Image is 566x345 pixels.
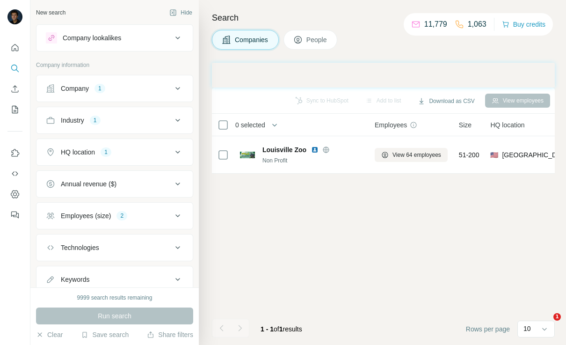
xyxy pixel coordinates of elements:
[7,81,22,97] button: Enrich CSV
[61,243,99,252] div: Technologies
[101,148,111,156] div: 1
[392,151,441,159] span: View 64 employees
[36,236,193,259] button: Technologies
[147,330,193,339] button: Share filters
[7,101,22,118] button: My lists
[94,84,105,93] div: 1
[466,324,510,334] span: Rows per page
[36,109,193,132] button: Industry1
[36,61,193,69] p: Company information
[468,19,486,30] p: 1,063
[411,94,481,108] button: Download as CSV
[61,147,95,157] div: HQ location
[490,120,524,130] span: HQ location
[311,146,319,154] img: LinkedIn logo
[163,6,199,20] button: Hide
[36,268,193,291] button: Keywords
[61,116,84,125] div: Industry
[459,120,472,130] span: Size
[36,27,193,49] button: Company lookalikes
[490,150,498,160] span: 🇺🇸
[36,173,193,195] button: Annual revenue ($)
[61,179,116,189] div: Annual revenue ($)
[279,325,283,333] span: 1
[261,325,302,333] span: results
[63,33,121,43] div: Company lookalikes
[81,330,129,339] button: Save search
[306,35,328,44] span: People
[61,211,111,220] div: Employees (size)
[262,145,306,154] span: Louisville Zoo
[36,141,193,163] button: HQ location1
[36,205,193,227] button: Employees (size)2
[553,313,561,321] span: 1
[240,152,255,158] img: Logo of Louisville Zoo
[36,330,63,339] button: Clear
[7,60,22,77] button: Search
[61,275,89,284] div: Keywords
[212,63,555,88] iframe: Banner
[7,39,22,56] button: Quick start
[61,84,89,93] div: Company
[36,8,65,17] div: New search
[212,11,555,24] h4: Search
[235,35,269,44] span: Companies
[502,18,545,31] button: Buy credits
[7,165,22,182] button: Use Surfe API
[261,325,274,333] span: 1 - 1
[235,120,265,130] span: 0 selected
[7,186,22,203] button: Dashboard
[7,9,22,24] img: Avatar
[116,212,127,220] div: 2
[375,148,448,162] button: View 64 employees
[7,206,22,223] button: Feedback
[534,313,557,336] iframe: Intercom live chat
[459,150,479,160] span: 51-200
[424,19,447,30] p: 11,779
[77,294,152,302] div: 9999 search results remaining
[375,120,407,130] span: Employees
[7,145,22,161] button: Use Surfe on LinkedIn
[523,324,531,333] p: 10
[36,77,193,100] button: Company1
[274,325,279,333] span: of
[90,116,101,125] div: 1
[262,156,363,165] div: Non Profit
